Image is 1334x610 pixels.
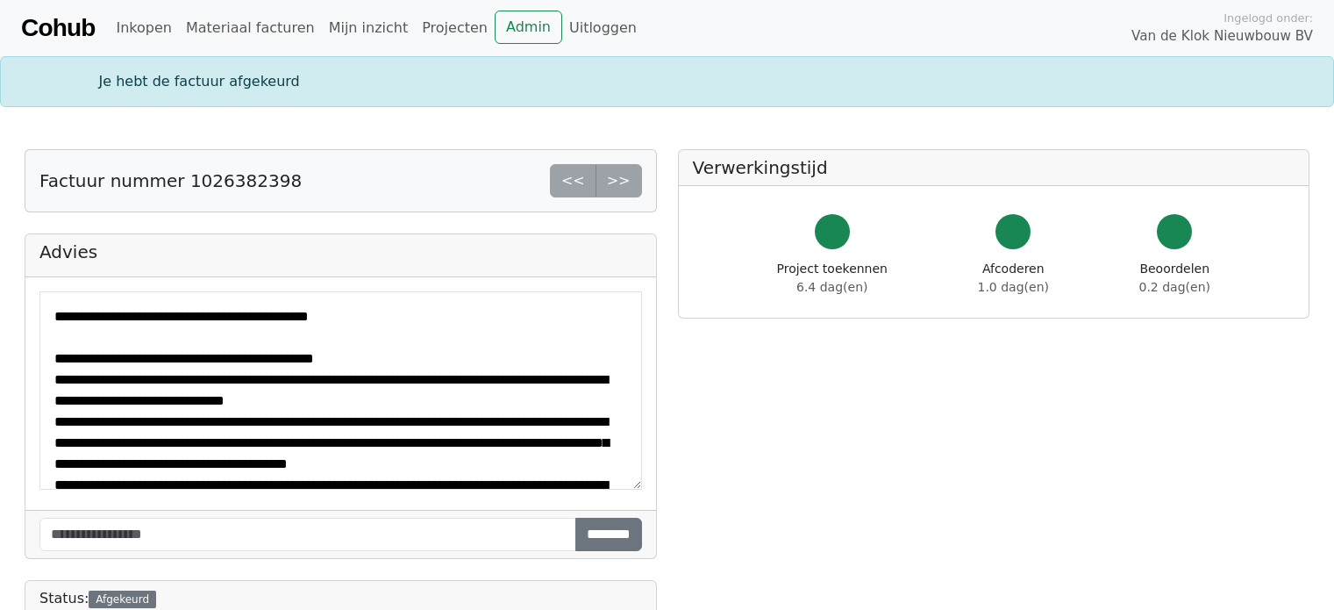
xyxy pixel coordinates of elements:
[693,157,1295,178] h5: Verwerkingstijd
[1223,10,1313,26] span: Ingelogd onder:
[495,11,562,44] a: Admin
[39,241,642,262] h5: Advies
[796,280,867,294] span: 6.4 dag(en)
[1139,260,1210,297] div: Beoordelen
[179,11,322,46] a: Materiaal facturen
[89,71,1246,92] div: Je hebt de factuur afgekeurd
[109,11,178,46] a: Inkopen
[39,170,302,191] h5: Factuur nummer 1026382398
[21,7,95,49] a: Cohub
[89,591,155,608] div: Afgekeurd
[978,280,1049,294] span: 1.0 dag(en)
[322,11,416,46] a: Mijn inzicht
[415,11,495,46] a: Projecten
[562,11,644,46] a: Uitloggen
[777,260,888,297] div: Project toekennen
[1139,280,1210,294] span: 0.2 dag(en)
[1131,26,1313,47] span: Van de Klok Nieuwbouw BV
[978,260,1049,297] div: Afcoderen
